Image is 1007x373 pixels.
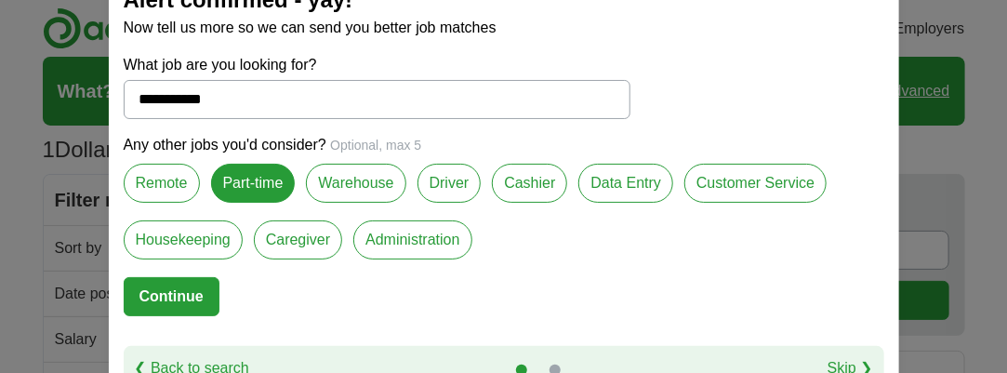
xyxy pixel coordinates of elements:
[306,164,405,203] label: Warehouse
[578,164,673,203] label: Data Entry
[124,17,884,39] p: Now tell us more so we can send you better job matches
[330,138,421,153] span: Optional, max 5
[684,164,827,203] label: Customer Service
[124,220,243,260] label: Housekeeping
[124,54,630,76] label: What job are you looking for?
[124,134,884,156] p: Any other jobs you'd consider?
[124,164,200,203] label: Remote
[353,220,471,260] label: Administration
[211,164,296,203] label: Part-time
[254,220,342,260] label: Caregiver
[417,164,482,203] label: Driver
[492,164,567,203] label: Cashier
[124,277,219,316] button: Continue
